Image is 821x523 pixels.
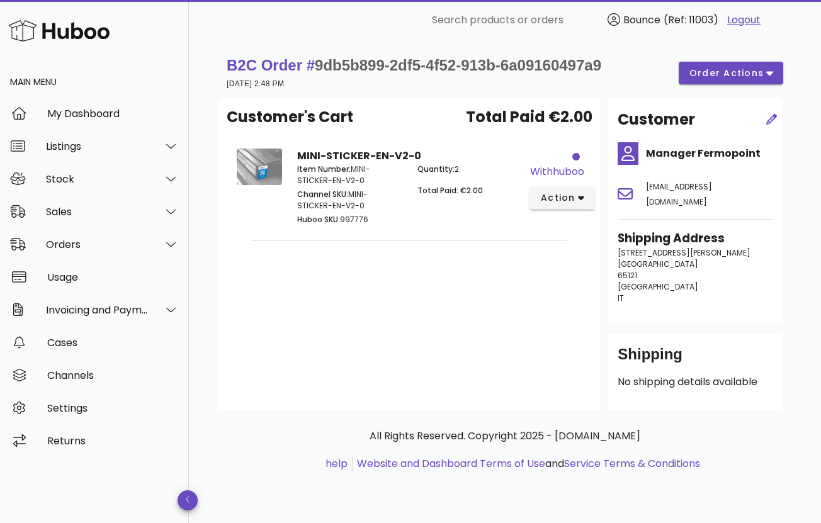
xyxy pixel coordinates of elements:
[618,344,773,374] div: Shipping
[47,271,179,283] div: Usage
[540,191,575,205] span: action
[530,164,584,179] div: withhuboo
[646,181,712,207] span: [EMAIL_ADDRESS][DOMAIN_NAME]
[46,173,149,185] div: Stock
[618,259,698,269] span: [GEOGRAPHIC_DATA]
[618,281,698,292] span: [GEOGRAPHIC_DATA]
[417,185,483,196] span: Total Paid: €2.00
[47,402,179,414] div: Settings
[297,149,421,163] strong: MINI-STICKER-EN-V2-0
[227,106,353,128] span: Customer's Cart
[47,337,179,349] div: Cases
[618,374,773,390] p: No shipping details available
[47,108,179,120] div: My Dashboard
[229,429,781,444] p: All Rights Reserved. Copyright 2025 - [DOMAIN_NAME]
[618,230,773,247] h3: Shipping Address
[297,214,402,225] p: 997776
[689,67,764,80] span: order actions
[297,189,348,200] span: Channel SKU:
[46,304,149,316] div: Invoicing and Payments
[297,164,351,174] span: Item Number:
[357,456,545,471] a: Website and Dashboard Terms of Use
[564,456,700,471] a: Service Terms & Conditions
[46,239,149,250] div: Orders
[417,164,455,174] span: Quantity:
[297,189,402,211] p: MINI-STICKER-EN-V2-0
[326,456,348,471] a: help
[618,270,637,281] span: 65121
[353,456,700,471] li: and
[679,62,783,84] button: order actions
[664,13,718,27] span: (Ref: 11003)
[530,187,595,210] button: action
[47,435,179,447] div: Returns
[618,247,750,258] span: [STREET_ADDRESS][PERSON_NAME]
[46,140,149,152] div: Listings
[623,13,660,27] span: Bounce
[227,79,284,88] small: [DATE] 2:48 PM
[466,106,592,128] span: Total Paid €2.00
[297,214,340,225] span: Huboo SKU:
[727,13,761,28] a: Logout
[227,57,601,74] strong: B2C Order #
[315,57,601,74] span: 9db5b899-2df5-4f52-913b-6a09160497a9
[47,369,179,381] div: Channels
[297,164,402,186] p: MINI-STICKER-EN-V2-0
[646,146,773,161] h4: Manager Fermopoint
[618,293,624,303] span: IT
[9,17,110,44] img: Huboo Logo
[237,149,282,185] img: Product Image
[417,164,523,175] p: 2
[618,108,695,131] h2: Customer
[46,206,149,218] div: Sales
